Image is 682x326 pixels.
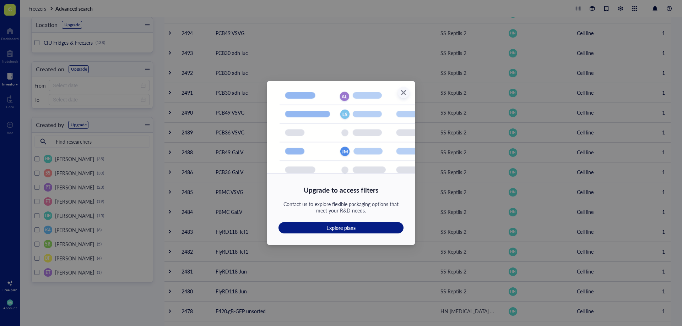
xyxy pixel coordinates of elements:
div: Contact us to explore flexible packaging options that meet your R&D needs. [278,201,404,214]
img: Upgrade to access filters [267,81,415,173]
button: Close [392,93,404,104]
button: Explore plans [278,222,404,233]
span: Explore plans [326,225,355,231]
div: Upgrade to access filters [304,185,378,195]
